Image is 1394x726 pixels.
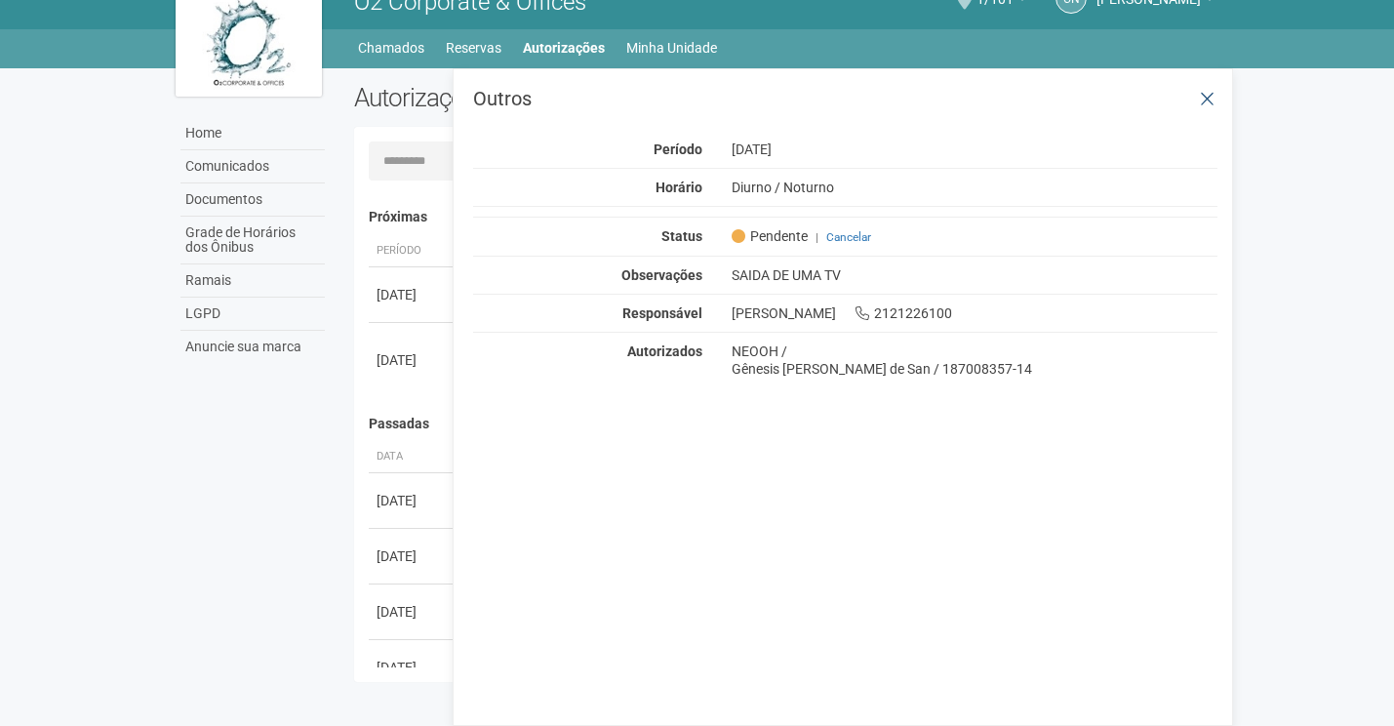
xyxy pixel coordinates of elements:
[626,34,717,61] a: Minha Unidade
[717,179,1233,196] div: Diurno / Noturno
[369,441,457,473] th: Data
[654,141,702,157] strong: Período
[732,343,1218,360] div: NEOOH /
[446,34,501,61] a: Reservas
[180,150,325,183] a: Comunicados
[180,264,325,298] a: Ramais
[661,228,702,244] strong: Status
[180,331,325,363] a: Anuncie sua marca
[369,235,457,267] th: Período
[656,180,702,195] strong: Horário
[816,230,818,244] span: |
[369,210,1205,224] h4: Próximas
[627,343,702,359] strong: Autorizados
[523,34,605,61] a: Autorizações
[732,360,1218,378] div: Gênesis [PERSON_NAME] de San / 187008357-14
[180,117,325,150] a: Home
[369,417,1205,431] h4: Passadas
[717,304,1233,322] div: [PERSON_NAME] 2121226100
[180,298,325,331] a: LGPD
[621,267,702,283] strong: Observações
[354,83,772,112] h2: Autorizações
[377,491,449,510] div: [DATE]
[717,266,1233,284] div: SAIDA DE UMA TV
[732,227,808,245] span: Pendente
[377,285,449,304] div: [DATE]
[358,34,424,61] a: Chamados
[717,141,1233,158] div: [DATE]
[826,230,871,244] a: Cancelar
[377,546,449,566] div: [DATE]
[377,350,449,370] div: [DATE]
[473,89,1217,108] h3: Outros
[622,305,702,321] strong: Responsável
[377,602,449,622] div: [DATE]
[180,183,325,217] a: Documentos
[377,658,449,677] div: [DATE]
[180,217,325,264] a: Grade de Horários dos Ônibus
